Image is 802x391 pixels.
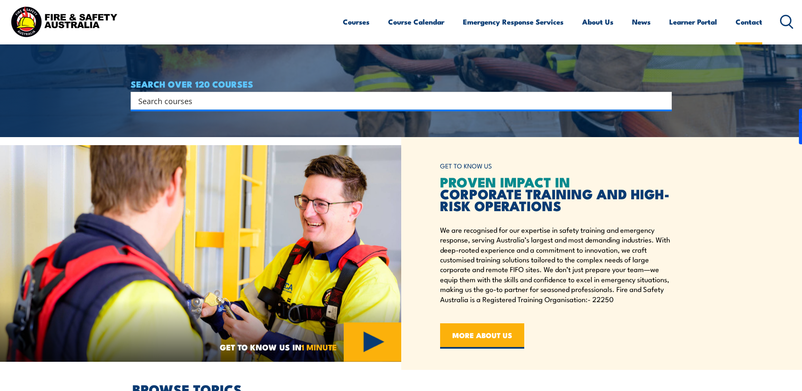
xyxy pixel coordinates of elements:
[736,11,762,33] a: Contact
[582,11,613,33] a: About Us
[657,95,669,107] button: Search magnifier button
[440,225,672,304] p: We are recognised for our expertise in safety training and emergency response, serving Australia’...
[343,11,370,33] a: Courses
[440,323,524,349] a: MORE ABOUT US
[669,11,717,33] a: Learner Portal
[440,176,672,211] h2: CORPORATE TRAINING AND HIGH-RISK OPERATIONS
[138,94,653,107] input: Search input
[440,171,570,192] span: PROVEN IMPACT IN
[388,11,444,33] a: Course Calendar
[131,79,672,88] h4: SEARCH OVER 120 COURSES
[463,11,564,33] a: Emergency Response Services
[220,343,337,351] span: GET TO KNOW US IN
[301,341,337,353] strong: 1 MINUTE
[632,11,651,33] a: News
[440,158,672,174] h6: GET TO KNOW US
[140,95,655,107] form: Search form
